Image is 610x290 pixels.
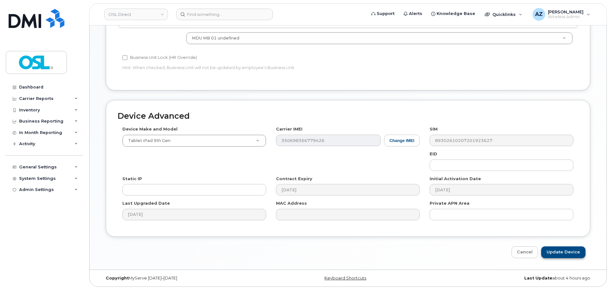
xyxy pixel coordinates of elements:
div: about 4 hours ago [430,276,595,281]
label: MAC Address [276,200,307,206]
div: Andy Zhang [528,8,595,21]
label: Static IP [122,176,142,182]
input: Business Unit Lock (HR Override) [122,55,127,60]
div: MyServe [DATE]–[DATE] [101,276,266,281]
strong: Last Update [524,276,552,280]
a: Alerts [399,7,427,20]
span: Quicklinks [492,12,516,17]
p: Hint: When checked, Business Unit will not be updated by employee's Business Unit [122,65,420,71]
label: Business Unit Lock (HR Override) [122,54,197,61]
label: Carrier IMEI [276,126,302,132]
span: [PERSON_NAME] [548,9,584,14]
span: Alerts [409,11,422,17]
a: Keyboard Shortcuts [324,276,366,280]
input: Find something... [176,9,273,20]
label: EID [430,151,437,157]
strong: Copyright [106,276,129,280]
a: Knowledge Base [427,7,480,20]
span: Support [377,11,395,17]
span: MDU MB 01 undefined [192,36,239,40]
button: Change IMEI [384,135,420,146]
h2: Device Advanced [118,112,578,121]
label: SIM [430,126,438,132]
label: Private APN Area [430,200,469,206]
label: Initial Activation Date [430,176,481,182]
label: Device Make and Model [122,126,178,132]
span: AZ [535,11,543,18]
label: Last Upgraded Date [122,200,170,206]
input: Update Device [541,246,585,258]
div: Quicklinks [480,8,527,21]
span: Knowledge Base [437,11,475,17]
a: MDU MB 01 undefined [186,32,572,44]
a: Cancel [512,246,538,258]
span: Wireless Admin [548,14,584,19]
label: Contract Expiry [276,176,312,182]
a: Tablet iPad 9th Gen [123,135,266,146]
a: Support [367,7,399,20]
a: OSL Direct [104,9,168,20]
span: Tablet iPad 9th Gen [124,138,171,144]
